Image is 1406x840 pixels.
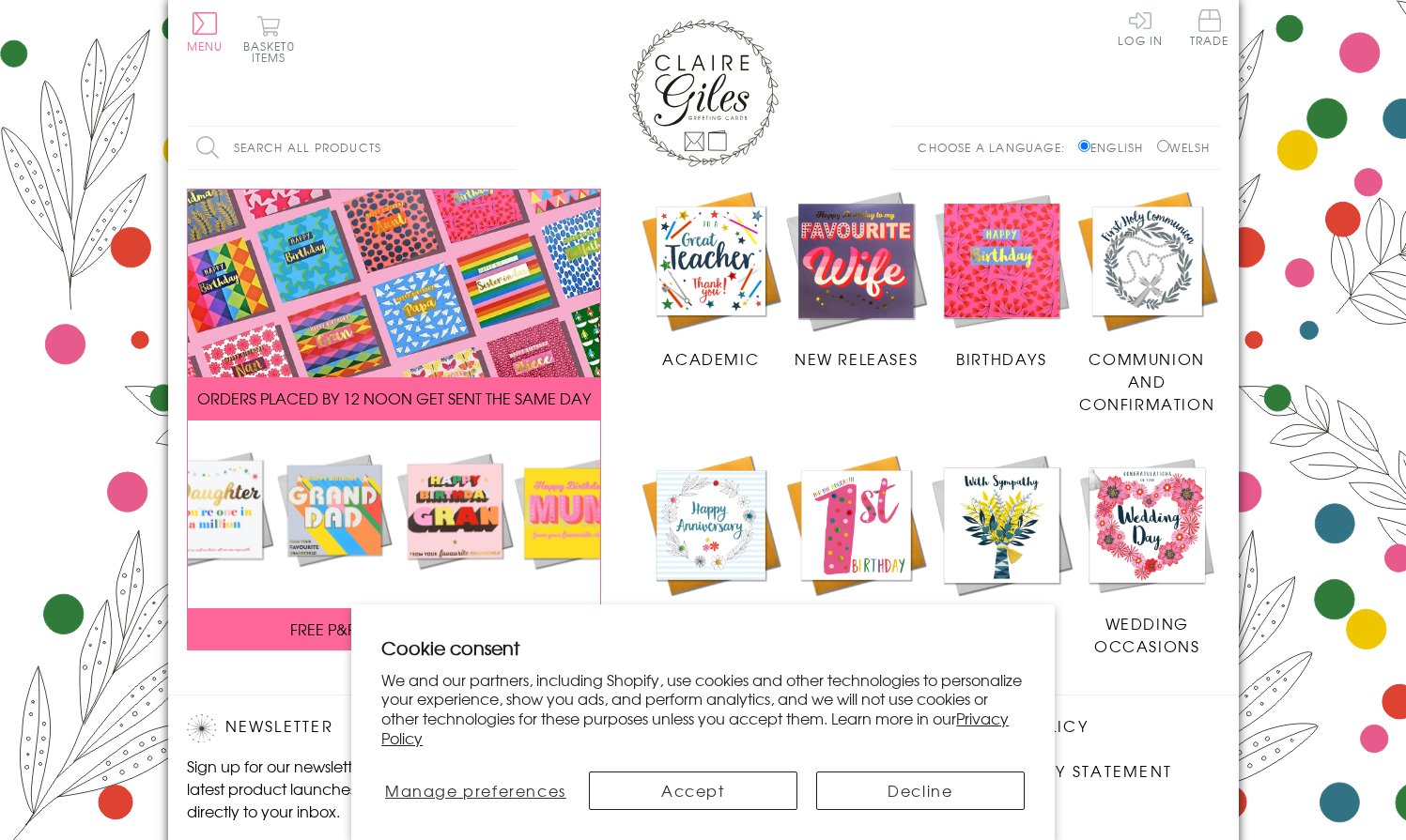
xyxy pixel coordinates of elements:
h2: Newsletter [187,714,506,742]
span: FREE P&P ON ALL UK ORDERS [290,618,497,640]
a: Anniversary [639,452,784,634]
a: Academic [639,189,784,371]
input: Search all products [187,127,516,169]
h2: Cookie consent [381,634,1025,661]
p: Choose a language: [918,139,1074,156]
a: Age Cards [783,452,929,634]
label: English [1078,139,1152,156]
button: Accept [589,771,797,810]
a: Wedding Occasions [1074,452,1220,657]
span: Communion and Confirmation [1079,347,1214,415]
p: We and our partners, including Shopify, use cookies and other technologies to personalize your ex... [381,670,1025,748]
button: Manage preferences [381,771,569,810]
input: Welsh [1157,140,1169,152]
p: Sign up for our newsletter to receive the latest product launches, news and offers directly to yo... [187,755,506,822]
a: New Releases [783,189,929,371]
span: Menu [187,38,224,54]
a: Communion and Confirmation [1074,189,1220,416]
a: Birthdays [929,189,1074,371]
span: New Releases [795,347,918,370]
span: Academic [662,347,759,370]
button: Basket0 items [243,15,295,63]
a: Privacy Policy [381,707,1009,749]
label: Welsh [1157,139,1211,156]
img: Claire Giles Greetings Cards [628,19,779,167]
span: Trade [1190,9,1229,46]
button: Menu [187,12,224,52]
a: Log In [1118,9,1163,46]
a: Trade [1190,9,1229,50]
span: ORDERS PLACED BY 12 NOON GET SENT THE SAME DAY [197,387,591,409]
input: Search [497,127,516,169]
button: Decline [816,771,1025,810]
span: Birthdays [956,347,1046,370]
a: Sympathy [929,452,1074,634]
a: Accessibility Statement [938,759,1172,785]
input: English [1078,140,1090,152]
span: Manage preferences [385,779,566,802]
span: 0 items [252,38,295,66]
span: Wedding Occasions [1094,612,1199,657]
